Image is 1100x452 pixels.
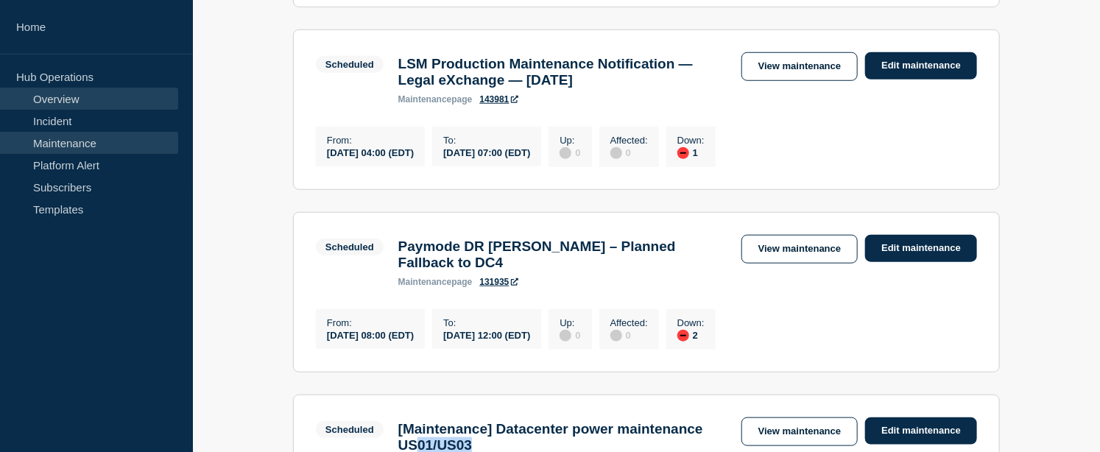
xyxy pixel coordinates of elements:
a: View maintenance [741,52,858,81]
div: [DATE] 07:00 (EDT) [443,146,530,158]
h3: Paymode DR [PERSON_NAME] – Planned Fallback to DC4 [398,239,727,271]
div: disabled [560,147,571,159]
p: Down : [677,317,705,328]
div: disabled [560,330,571,342]
div: down [677,147,689,159]
a: View maintenance [741,235,858,264]
div: 0 [610,328,648,342]
p: To : [443,135,530,146]
div: 0 [560,146,580,159]
a: Edit maintenance [865,52,977,80]
div: down [677,330,689,342]
a: View maintenance [741,417,858,446]
p: From : [327,317,414,328]
p: Up : [560,135,580,146]
p: page [398,94,473,105]
div: Scheduled [325,59,374,70]
div: [DATE] 08:00 (EDT) [327,328,414,341]
div: 2 [677,328,705,342]
p: Affected : [610,135,648,146]
a: Edit maintenance [865,417,977,445]
a: Edit maintenance [865,235,977,262]
div: 0 [560,328,580,342]
p: To : [443,317,530,328]
div: 0 [610,146,648,159]
a: 143981 [479,94,518,105]
div: 1 [677,146,705,159]
span: maintenance [398,277,452,287]
p: page [398,277,473,287]
a: 131935 [479,277,518,287]
span: maintenance [398,94,452,105]
h3: LSM Production Maintenance Notification — Legal eXchange — [DATE] [398,56,727,88]
div: Scheduled [325,241,374,253]
div: disabled [610,330,622,342]
div: disabled [610,147,622,159]
div: [DATE] 04:00 (EDT) [327,146,414,158]
p: From : [327,135,414,146]
p: Up : [560,317,580,328]
div: Scheduled [325,424,374,435]
p: Down : [677,135,705,146]
div: [DATE] 12:00 (EDT) [443,328,530,341]
p: Affected : [610,317,648,328]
